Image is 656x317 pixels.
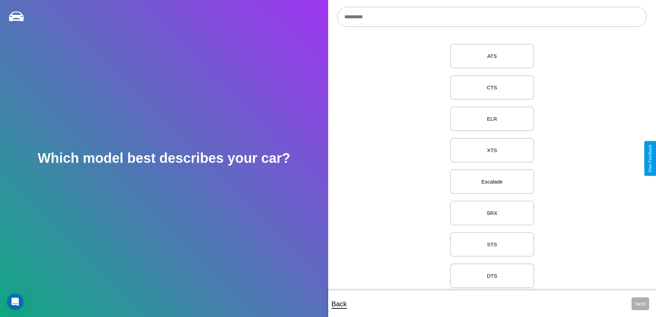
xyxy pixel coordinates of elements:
[332,298,347,310] p: Back
[458,51,527,61] p: ATS
[458,177,527,186] p: Escalade
[632,297,649,310] button: Next
[648,145,653,172] div: Give Feedback
[458,271,527,280] p: DTS
[458,114,527,123] p: ELR
[458,208,527,218] p: SRX
[458,146,527,155] p: XTS
[458,240,527,249] p: STS
[458,83,527,92] p: CTS
[7,294,23,310] iframe: Intercom live chat
[38,150,290,166] h2: Which model best describes your car?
